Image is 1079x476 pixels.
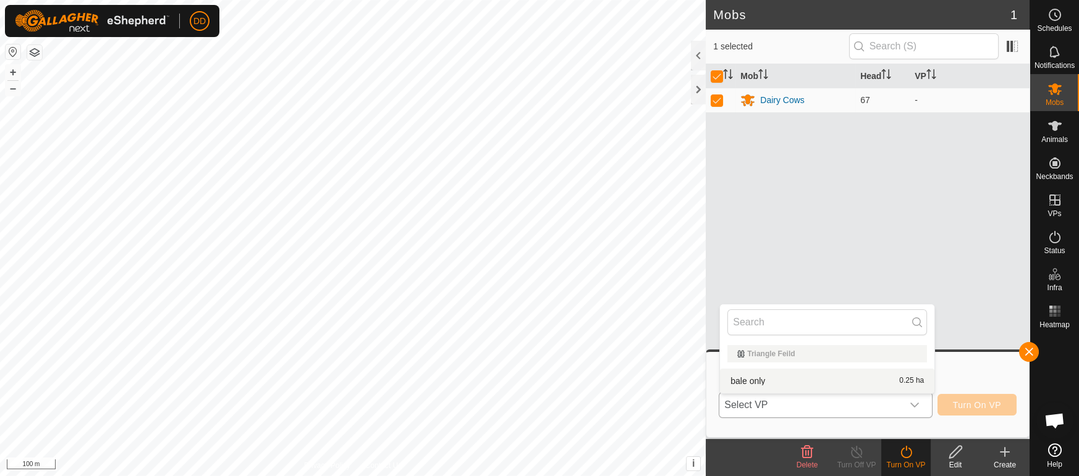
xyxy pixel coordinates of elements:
div: Create [980,459,1030,470]
span: Delete [797,461,818,469]
div: Open chat [1036,402,1073,439]
th: VP [910,64,1030,88]
a: Privacy Policy [304,460,350,471]
div: Turn Off VP [832,459,881,470]
p-sorticon: Activate to sort [926,71,936,81]
div: Turn On VP [881,459,931,470]
span: DD [193,15,206,28]
span: i [692,458,695,469]
a: Contact Us [365,460,402,471]
span: Schedules [1037,25,1072,32]
span: Animals [1041,136,1068,143]
input: Search [727,309,927,335]
span: Help [1047,461,1062,468]
span: 1 [1010,6,1017,24]
td: - [910,88,1030,112]
img: Gallagher Logo [15,10,169,32]
p-sorticon: Activate to sort [881,71,891,81]
button: Turn On VP [937,394,1017,415]
button: + [6,65,20,80]
ul: Option List [720,340,934,393]
span: 0.25 ha [899,377,924,385]
p-sorticon: Activate to sort [723,71,733,81]
div: Triangle Feild [737,350,917,357]
span: Turn On VP [953,400,1001,410]
span: Mobs [1046,99,1064,106]
span: Notifications [1035,62,1075,69]
th: Mob [735,64,855,88]
span: 67 [860,95,870,105]
input: Search (S) [849,33,999,59]
span: Heatmap [1039,321,1070,328]
span: Status [1044,247,1065,254]
p-sorticon: Activate to sort [758,71,768,81]
span: Neckbands [1036,173,1073,180]
div: Edit [931,459,980,470]
span: Infra [1047,284,1062,291]
button: Reset Map [6,44,20,59]
li: bale only [720,369,934,393]
span: 1 selected [713,40,848,53]
h2: Mobs [713,7,1010,22]
div: dropdown trigger [902,393,927,417]
button: Map Layers [27,45,42,60]
th: Head [855,64,910,88]
span: Select VP [719,393,902,417]
span: bale only [730,377,765,385]
button: i [687,457,700,470]
div: Dairy Cows [760,94,805,107]
span: VPs [1047,210,1061,217]
button: – [6,81,20,96]
a: Help [1030,438,1079,473]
